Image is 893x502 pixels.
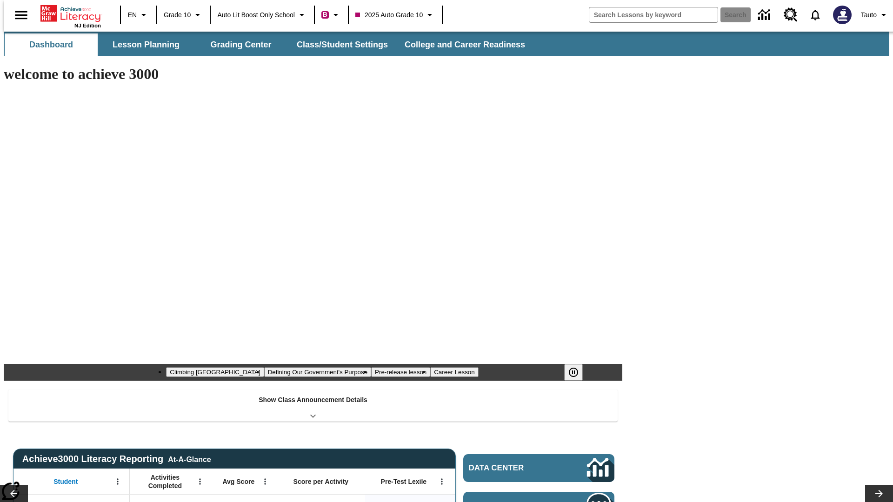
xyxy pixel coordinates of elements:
[128,10,137,20] span: EN
[100,33,193,56] button: Lesson Planning
[217,10,295,20] span: Auto Lit Boost only School
[264,367,371,377] button: Slide 2 Defining Our Government's Purpose
[166,367,264,377] button: Slide 1 Climbing Mount Tai
[293,477,349,486] span: Score per Activity
[397,33,533,56] button: College and Career Readiness
[318,7,345,23] button: Boost Class color is violet red. Change class color
[258,475,272,489] button: Open Menu
[589,7,718,22] input: search field
[193,475,207,489] button: Open Menu
[469,463,556,473] span: Data Center
[134,473,196,490] span: Activities Completed
[5,33,98,56] button: Dashboard
[857,7,893,23] button: Profile/Settings
[861,10,877,20] span: Tauto
[564,364,583,381] button: Pause
[289,33,395,56] button: Class/Student Settings
[435,475,449,489] button: Open Menu
[865,485,893,502] button: Lesson carousel, Next
[371,367,430,377] button: Slide 3 Pre-release lesson
[111,475,125,489] button: Open Menu
[833,6,852,24] img: Avatar
[352,7,439,23] button: Class: 2025 Auto Grade 10, Select your class
[4,66,622,83] h1: welcome to achieve 3000
[53,477,78,486] span: Student
[194,33,287,56] button: Grading Center
[381,477,427,486] span: Pre-Test Lexile
[259,395,367,405] p: Show Class Announcement Details
[164,10,191,20] span: Grade 10
[4,32,889,56] div: SubNavbar
[778,2,803,27] a: Resource Center, Will open in new tab
[40,4,101,23] a: Home
[222,477,254,486] span: Avg Score
[564,364,592,381] div: Pause
[355,10,423,20] span: 2025 Auto Grade 10
[74,23,101,28] span: NJ Edition
[803,3,827,27] a: Notifications
[4,33,533,56] div: SubNavbar
[827,3,857,27] button: Select a new avatar
[430,367,478,377] button: Slide 4 Career Lesson
[7,1,35,29] button: Open side menu
[22,454,211,464] span: Achieve3000 Literacy Reporting
[323,9,327,20] span: B
[40,3,101,28] div: Home
[213,7,311,23] button: School: Auto Lit Boost only School, Select your school
[8,390,618,422] div: Show Class Announcement Details
[463,454,614,482] a: Data Center
[753,2,778,28] a: Data Center
[124,7,153,23] button: Language: EN, Select a language
[160,7,207,23] button: Grade: Grade 10, Select a grade
[168,454,211,464] div: At-A-Glance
